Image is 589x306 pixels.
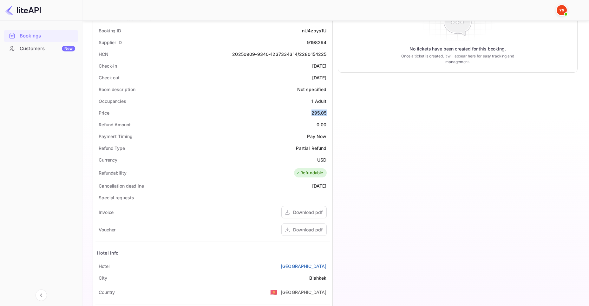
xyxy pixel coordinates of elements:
div: 9198294 [307,39,326,46]
a: [GEOGRAPHIC_DATA] [281,263,327,269]
div: Special requests [99,194,134,201]
div: Download pdf [293,209,323,216]
div: Pay Now [307,133,326,140]
div: HCN [99,51,108,57]
div: Supplier ID [99,39,122,46]
div: New [62,46,75,51]
p: No tickets have been created for this booking. [409,46,506,52]
div: Hotel Info [97,249,119,256]
div: Hotel [99,263,110,269]
div: Download pdf [293,226,323,233]
div: [DATE] [312,63,327,69]
div: Country [99,289,115,296]
div: Customers [20,45,75,52]
div: City [99,275,107,281]
a: CustomersNew [4,43,78,54]
span: United States [270,286,278,298]
div: Not specified [297,86,327,93]
div: Price [99,110,109,116]
div: Refund Amount [99,121,131,128]
div: 0.00 [317,121,327,128]
div: 1 Adult [311,98,326,104]
div: [DATE] [312,183,327,189]
div: Refundability [99,170,127,176]
div: Booking ID [99,27,121,34]
div: CustomersNew [4,43,78,55]
div: Check out [99,74,120,81]
div: Currency [99,156,117,163]
div: [DATE] [312,74,327,81]
div: Voucher [99,226,115,233]
div: nU4zpys1U [302,27,326,34]
div: Refund Type [99,145,125,151]
div: Invoice [99,209,114,216]
div: Occupancies [99,98,126,104]
div: Bishkek [309,275,326,281]
button: Collapse navigation [36,289,47,301]
div: Partial Refund [296,145,326,151]
div: Check-in [99,63,117,69]
img: Yandex Support [557,5,567,15]
div: [GEOGRAPHIC_DATA] [281,289,327,296]
div: USD [317,156,326,163]
div: Bookings [20,32,75,40]
img: LiteAPI logo [5,5,41,15]
div: 295.05 [311,110,327,116]
div: Cancellation deadline [99,183,144,189]
p: Once a ticket is created, it will appear here for easy tracking and management. [393,53,522,65]
div: Room description [99,86,135,93]
a: Bookings [4,30,78,42]
div: Payment Timing [99,133,133,140]
div: Refundable [296,170,324,176]
div: 20250909-9340-1237334314/2280154225 [232,51,326,57]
